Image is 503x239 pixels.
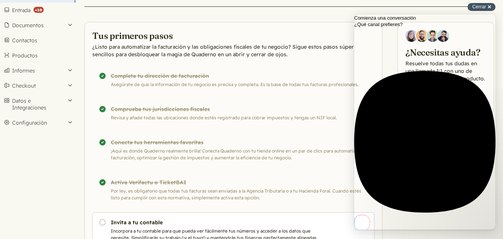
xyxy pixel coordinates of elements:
span: Cerrar [472,4,486,9]
h2: Tus primeros pasos [92,30,375,42]
strong: +10 [34,7,44,13]
p: ¿Listo para automatizar la facturación y las obligaciones fiscales de tu negocio? Sigue estos pas... [92,43,375,58]
iframe: Help Scout Beacon - Live Chat, Contact Form, and Knowledge Base [354,14,495,230]
button: Cerrar [468,3,495,11]
h3: Invita a tu contable [111,219,318,226]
